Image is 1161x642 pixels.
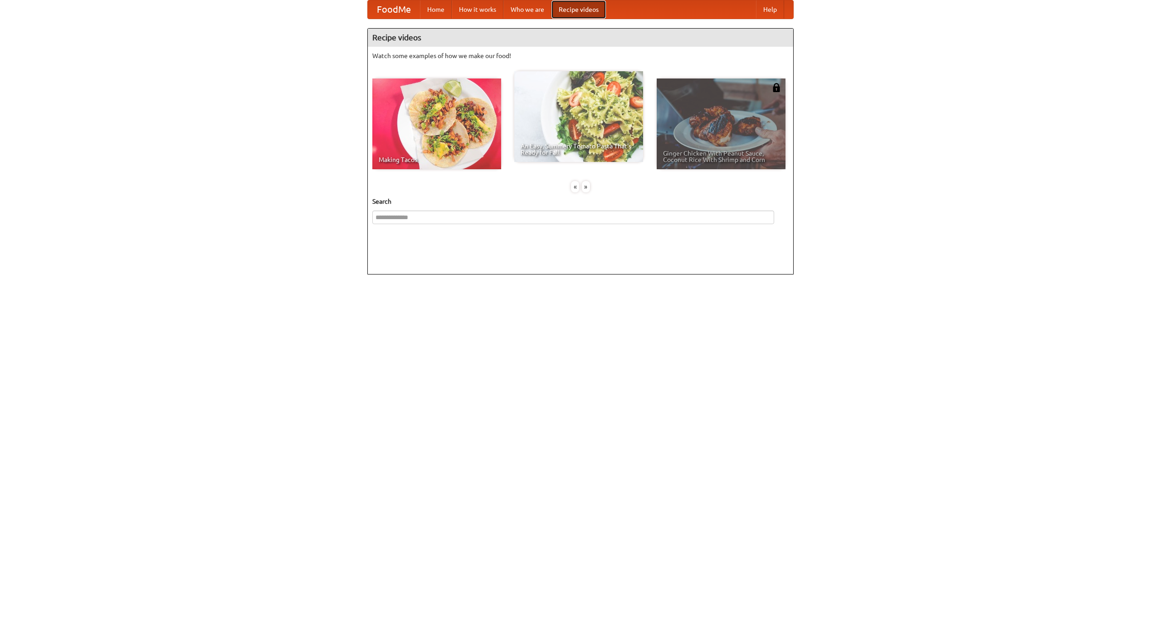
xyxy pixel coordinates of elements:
h5: Search [372,197,789,206]
a: An Easy, Summery Tomato Pasta That's Ready for Fall [514,71,643,162]
div: « [571,181,579,192]
span: Making Tacos [379,157,495,163]
a: How it works [452,0,503,19]
a: Help [756,0,784,19]
h4: Recipe videos [368,29,793,47]
a: Making Tacos [372,78,501,169]
a: Home [420,0,452,19]
p: Watch some examples of how we make our food! [372,51,789,60]
img: 483408.png [772,83,781,92]
a: Recipe videos [551,0,606,19]
div: » [582,181,590,192]
a: FoodMe [368,0,420,19]
a: Who we are [503,0,551,19]
span: An Easy, Summery Tomato Pasta That's Ready for Fall [521,143,637,156]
